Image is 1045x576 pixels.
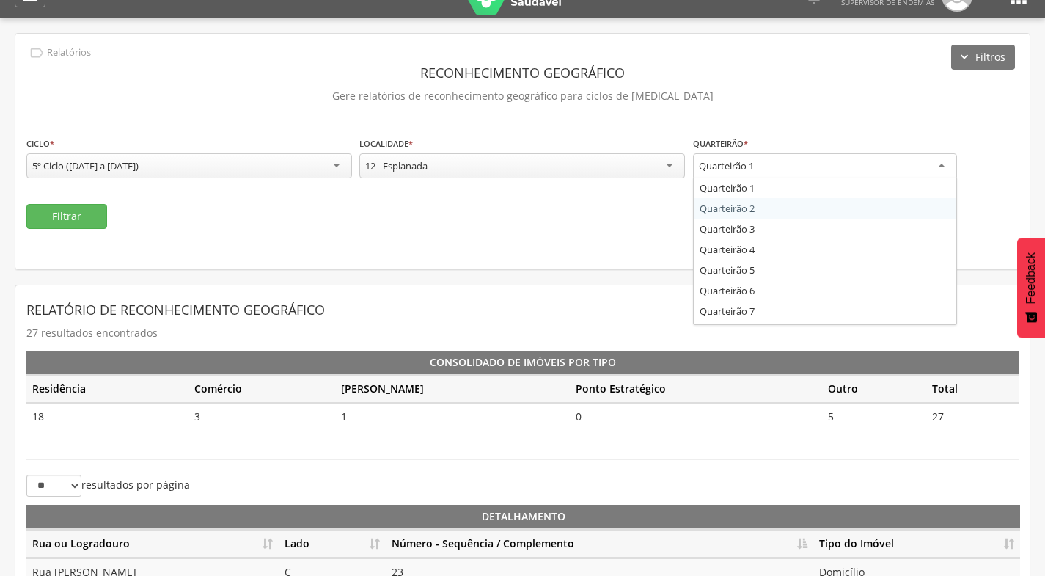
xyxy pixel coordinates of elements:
select: resultados por página [26,475,81,497]
td: 27 [926,403,1019,430]
th: Residência [26,375,188,403]
th: Outro [822,375,925,403]
header: Relatório de Reconhecimento Geográfico [26,296,1019,323]
div: Quarteirão 3 [694,219,956,239]
td: 3 [188,403,336,430]
label: Ciclo [26,138,54,150]
button: Filtrar [26,204,107,229]
th: Número - Sequência / Complemento: Ordenar colunas de forma descendente [386,530,813,558]
label: Localidade [359,138,413,150]
div: Quarteirão 1 [694,178,956,198]
header: Reconhecimento Geográfico [26,59,1019,86]
th: Comércio [188,375,336,403]
th: Detalhamento [26,505,1020,530]
div: Quarteirão 8 [694,321,956,342]
div: Quarteirão 1 [699,159,754,172]
div: Quarteirão 2 [694,198,956,219]
button: Feedback - Mostrar pesquisa [1017,238,1045,338]
th: Tipo do Imóvel: Ordenar colunas de forma ascendente [813,530,1020,558]
th: [PERSON_NAME] [335,375,570,403]
div: Quarteirão 7 [694,301,956,321]
p: 27 resultados encontrados [26,323,1019,343]
td: 1 [335,403,570,430]
div: Quarteirão 4 [694,239,956,260]
th: Rua ou Logradouro: Ordenar colunas de forma ascendente [26,530,279,558]
th: Ponto Estratégico [570,375,822,403]
p: Relatórios [47,47,91,59]
td: 18 [26,403,188,430]
span: Feedback [1024,252,1038,304]
div: Quarteirão 5 [694,260,956,280]
i:  [29,45,45,61]
label: Quarteirão [693,138,748,150]
div: 12 - Esplanada [365,159,428,172]
div: Quarteirão 6 [694,280,956,301]
td: 0 [570,403,822,430]
label: resultados por página [26,475,190,497]
p: Gere relatórios de reconhecimento geográfico para ciclos de [MEDICAL_DATA] [26,86,1019,106]
th: Lado: Ordenar colunas de forma ascendente [279,530,386,558]
th: Consolidado de Imóveis por Tipo [26,351,1019,375]
th: Total [926,375,1019,403]
button: Filtros [951,45,1015,70]
td: 5 [822,403,925,430]
div: 5º Ciclo ([DATE] a [DATE]) [32,159,139,172]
